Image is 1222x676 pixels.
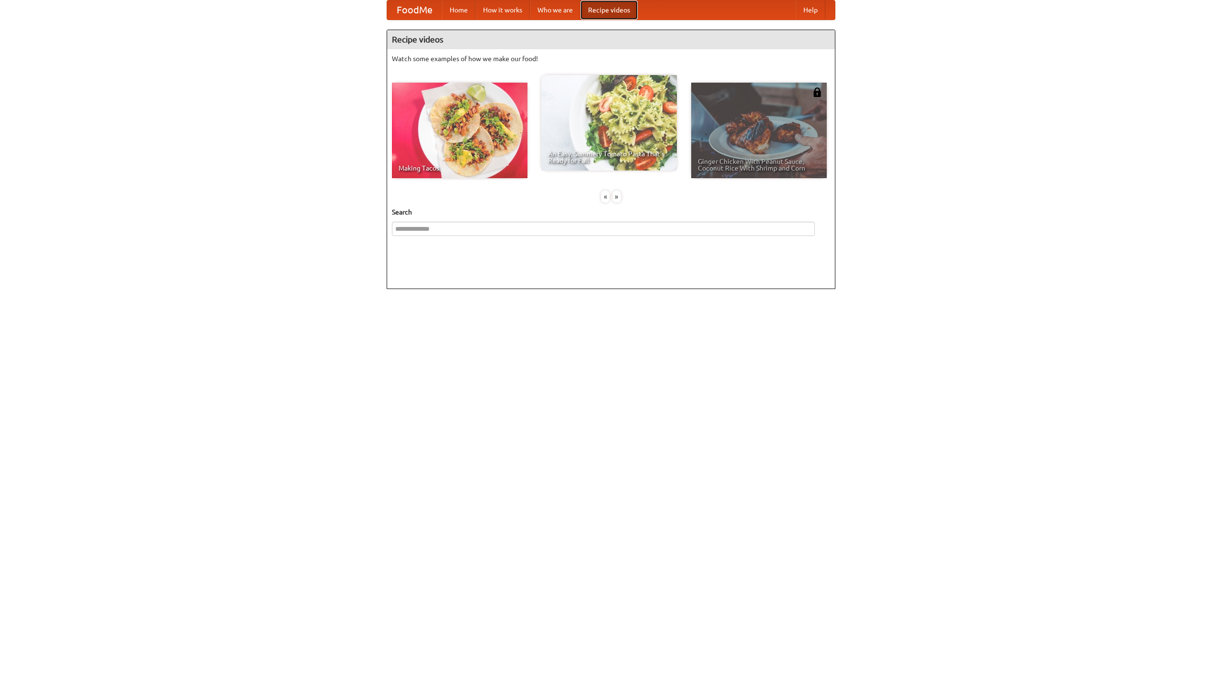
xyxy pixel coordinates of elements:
div: » [612,191,621,203]
h4: Recipe videos [387,30,835,49]
a: An Easy, Summery Tomato Pasta That's Ready for Fall [541,75,677,171]
a: Help [796,0,825,20]
div: « [601,191,610,203]
a: How it works [475,0,530,20]
a: Who we are [530,0,580,20]
a: Recipe videos [580,0,638,20]
span: Making Tacos [399,165,521,172]
p: Watch some examples of how we make our food! [392,54,830,64]
h5: Search [392,207,830,217]
a: Home [442,0,475,20]
img: 483408.png [812,87,822,97]
a: Making Tacos [392,83,527,178]
span: An Easy, Summery Tomato Pasta That's Ready for Fall [548,150,670,164]
a: FoodMe [387,0,442,20]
